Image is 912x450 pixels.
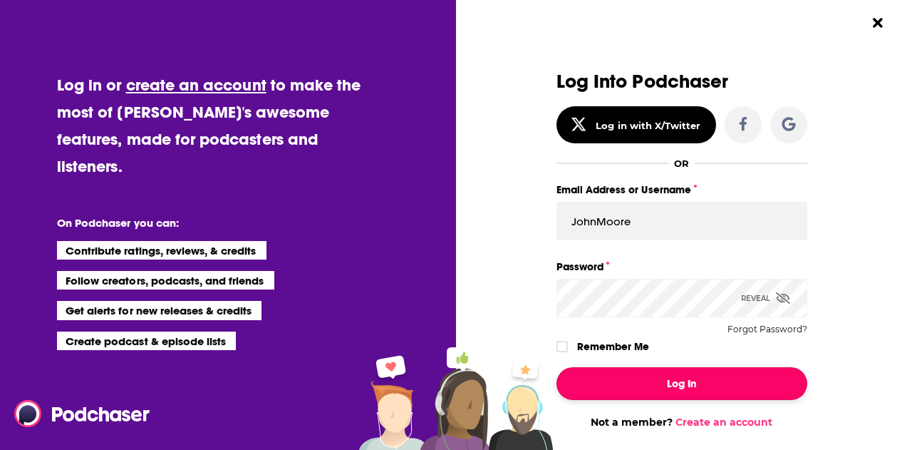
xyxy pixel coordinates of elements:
button: Close Button [864,9,891,36]
div: Not a member? [556,416,807,429]
img: Podchaser - Follow, Share and Rate Podcasts [14,400,151,427]
button: Log In [556,367,807,400]
div: OR [674,158,689,169]
li: Contribute ratings, reviews, & credits [57,241,266,260]
label: Email Address or Username [556,180,807,199]
label: Remember Me [577,337,649,356]
a: Create an account [675,416,772,429]
a: create an account [126,75,266,95]
li: Create podcast & episode lists [57,332,236,350]
div: Log in with X/Twitter [596,120,700,131]
li: Get alerts for new releases & credits [57,301,261,319]
input: Email Address or Username [556,202,807,240]
h3: Log Into Podchaser [556,71,807,92]
div: Reveal [741,279,790,317]
li: On Podchaser you can: [57,216,342,230]
button: Forgot Password? [727,324,807,334]
a: Podchaser - Follow, Share and Rate Podcasts [14,400,140,427]
label: Password [556,257,807,276]
button: Log in with X/Twitter [556,106,716,143]
li: Follow creators, podcasts, and friends [57,271,274,290]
